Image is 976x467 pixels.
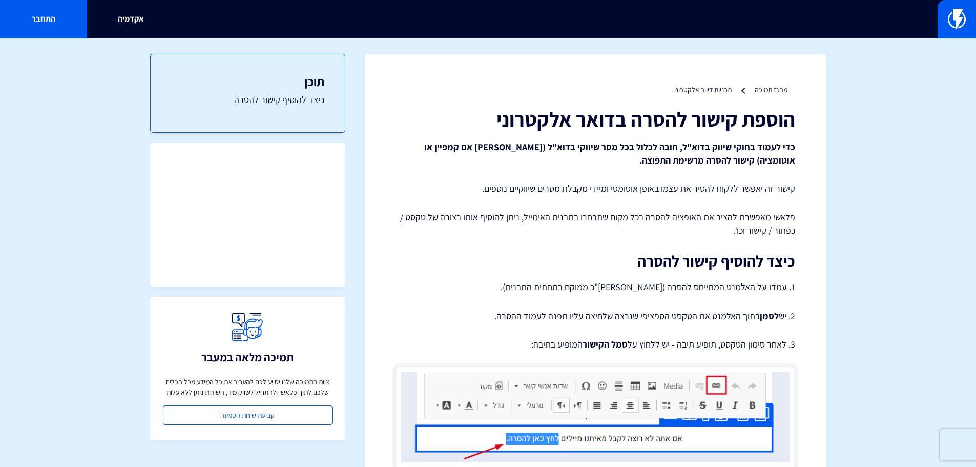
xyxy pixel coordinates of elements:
[424,141,795,166] strong: כדי לעמוד בחוקי שיווק בדוא"ל, חובה לכלול בכל מסר שיווקי בדוא"ל ([PERSON_NAME] אם קמפיין או אוטומצ...
[396,211,795,237] p: פלאשי מאפשרת להציב את האופציה להסרה בכל מקום שתבחרו בתבנית האימייל, ניתן להוסיף אותו בצורה של טקס...
[163,377,333,397] p: צוות התמיכה שלנו יסייע לכם להעביר את כל המידע מכל הכלים שלכם לתוך פלאשי ולהתחיל לשווק מיד, השירות...
[396,338,795,351] p: 3. לאחר סימון הטקסט, תופיע תיבה - יש ללחוץ על המופיע בתיבה:
[583,338,628,350] strong: סמל הקישור
[396,310,795,323] p: 2. יש בתוך האלמנט את הטקסט הספציפי שנרצה שלחיצה עליו תפנה לעמוד ההסרה.
[674,85,732,94] a: תבניות דיוור אלקטרוני
[396,108,795,130] h1: הוספת קישור להסרה בדואר אלקטרוני
[396,280,795,294] p: 1. עמדו על האלמנט המתייחס להסרה ([PERSON_NAME]"כ ממוקם בתחתית התבנית).
[755,85,787,94] a: מרכז תמיכה
[760,310,779,322] strong: לסמן
[201,351,294,363] h3: תמיכה מלאה במעבר
[171,93,324,107] a: כיצד להוסיף קישור להסרה
[396,253,795,270] h2: כיצד להוסיף קישור להסרה
[258,8,719,31] input: חיפוש מהיר...
[171,75,324,88] h3: תוכן
[396,182,795,195] p: קישור זה יאפשר ללקוח להסיר את עצמו באופן אוטומטי ומיידי מקבלת מסרים שיווקיים נוספים.
[163,405,333,425] a: קביעת שיחת הטמעה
